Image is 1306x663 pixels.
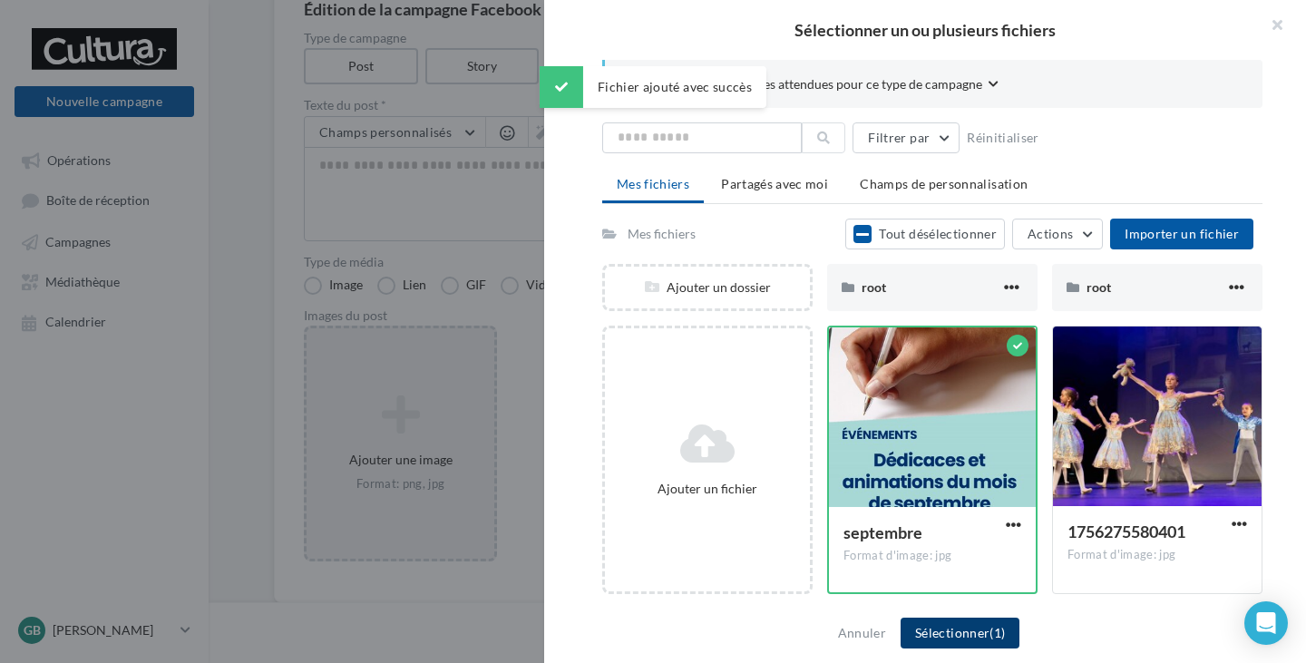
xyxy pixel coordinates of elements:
[843,548,1021,564] div: Format d'image: jpg
[853,122,960,153] button: Filtrer par
[1110,219,1253,249] button: Importer un fichier
[843,522,922,542] span: septembre
[634,74,999,97] button: Consulter les contraintes attendues pour ce type de campagne
[831,622,893,644] button: Annuler
[612,480,803,498] div: Ajouter un fichier
[1244,601,1288,645] div: Open Intercom Messenger
[634,75,982,93] span: Consulter les contraintes attendues pour ce type de campagne
[628,225,696,243] div: Mes fichiers
[605,278,810,297] div: Ajouter un dossier
[901,618,1019,648] button: Sélectionner(1)
[1125,226,1239,241] span: Importer un fichier
[540,66,766,108] div: Fichier ajouté avec succès
[573,22,1277,38] h2: Sélectionner un ou plusieurs fichiers
[617,176,689,191] span: Mes fichiers
[860,176,1028,191] span: Champs de personnalisation
[845,219,1005,249] button: Tout désélectionner
[862,279,886,295] span: root
[1067,547,1247,563] div: Format d'image: jpg
[1087,279,1111,295] span: root
[721,176,828,191] span: Partagés avec moi
[989,625,1005,640] span: (1)
[960,127,1047,149] button: Réinitialiser
[1028,226,1073,241] span: Actions
[1067,522,1185,541] span: 1756275580401
[1012,219,1103,249] button: Actions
